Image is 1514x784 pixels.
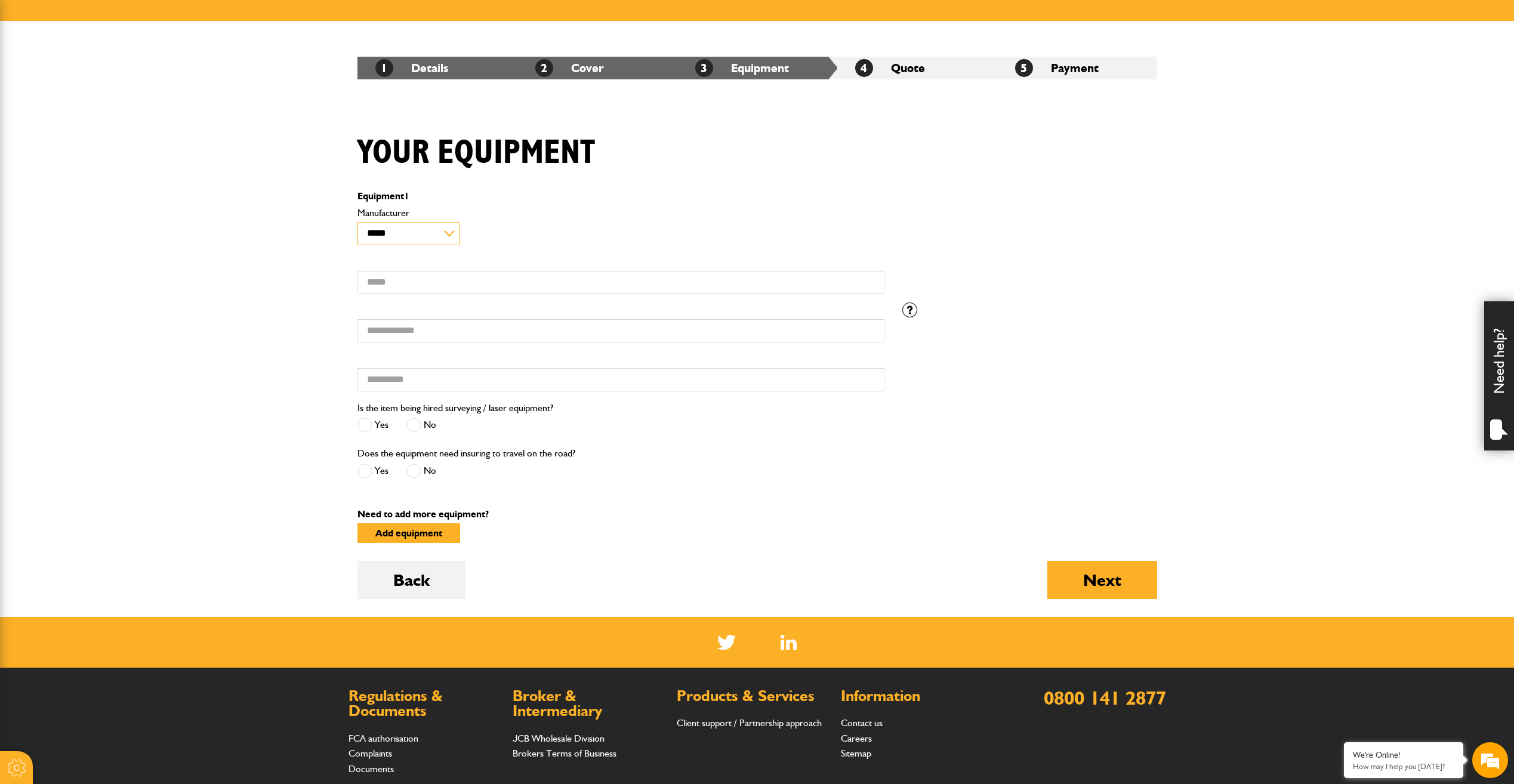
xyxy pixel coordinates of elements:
[196,6,224,35] div: Minimize live chat window
[349,748,392,759] a: Complaints
[513,689,665,719] h2: Broker & Intermediary
[357,561,465,599] button: Back
[535,61,604,75] a: 2Cover
[677,689,829,704] h2: Products & Services
[357,449,575,458] label: Does the equipment need insuring to travel on the road?
[781,635,797,650] a: LinkedIn
[357,133,595,173] h1: Your equipment
[1015,59,1033,77] span: 5
[375,59,393,77] span: 1
[695,59,713,77] span: 3
[357,523,460,543] button: Add equipment
[1047,561,1157,599] button: Next
[349,733,418,744] a: FCA authorisation
[841,733,872,744] a: Careers
[349,763,394,774] a: Documents
[16,110,218,137] input: Enter your last name
[535,59,553,77] span: 2
[357,464,388,479] label: Yes
[1044,686,1166,709] a: 0800 141 2877
[1484,301,1514,450] div: Need help?
[406,418,436,433] label: No
[16,181,218,207] input: Enter your phone number
[677,57,837,79] li: Equipment
[16,216,218,357] textarea: Type your message and hit 'Enter'
[162,368,217,384] em: Start Chat
[1353,762,1454,771] p: How may I help you today?
[404,190,409,202] span: 1
[357,208,884,218] label: Manufacturer
[375,61,448,75] a: 1Details
[997,57,1157,79] li: Payment
[513,748,616,759] a: Brokers Terms of Business
[513,733,605,744] a: JCB Wholesale Division
[357,403,553,413] label: Is the item being hired surveying / laser equipment?
[406,464,436,479] label: No
[841,689,993,704] h2: Information
[837,57,997,79] li: Quote
[16,146,218,172] input: Enter your email address
[781,635,797,650] img: Linked In
[841,717,883,729] a: Contact us
[20,66,50,83] img: d_20077148190_company_1631870298795_20077148190
[855,59,873,77] span: 4
[841,748,871,759] a: Sitemap
[357,510,1157,519] p: Need to add more equipment?
[1353,750,1454,760] div: We're Online!
[62,67,201,82] div: Chat with us now
[349,689,501,719] h2: Regulations & Documents
[717,635,736,650] img: Twitter
[357,418,388,433] label: Yes
[357,192,884,201] p: Equipment
[677,717,822,729] a: Client support / Partnership approach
